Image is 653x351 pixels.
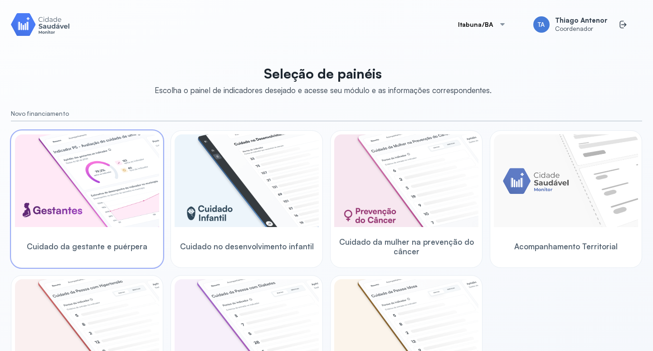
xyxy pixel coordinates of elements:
[175,134,319,227] img: child-development.png
[555,25,608,33] span: Coordenador
[494,134,638,227] img: placeholder-module-ilustration.png
[334,237,478,257] span: Cuidado da mulher na prevenção do câncer
[15,134,159,227] img: pregnants.png
[180,242,314,251] span: Cuidado no desenvolvimento infantil
[11,110,642,118] small: Novo financiamento
[27,242,147,251] span: Cuidado da gestante e puérpera
[155,85,492,95] div: Escolha o painel de indicadores desejado e acesse seu módulo e as informações correspondentes.
[334,134,478,227] img: woman-cancer-prevention-care.png
[447,15,517,34] button: Itabuna/BA
[538,21,545,29] span: TA
[155,65,492,82] p: Seleção de painéis
[555,16,608,25] span: Thiago Antenor
[11,11,70,37] img: Logotipo do produto Monitor
[514,242,618,251] span: Acompanhamento Territorial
